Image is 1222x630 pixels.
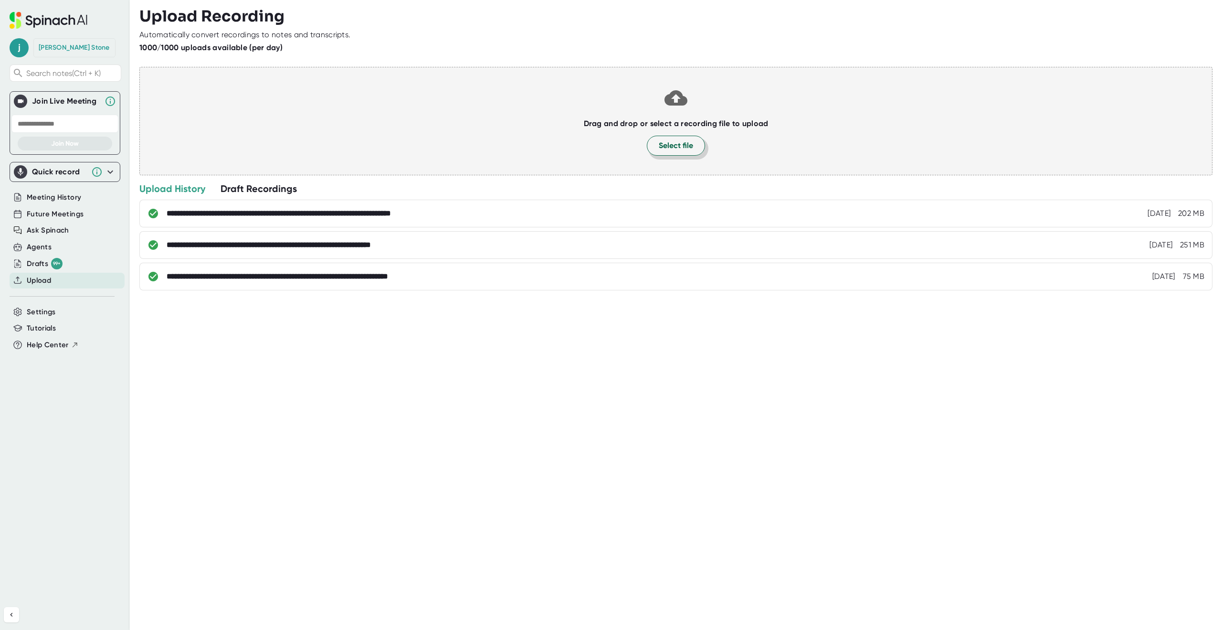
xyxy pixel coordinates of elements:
[14,92,116,111] div: Join Live MeetingJoin Live Meeting
[1152,272,1175,281] div: 4/10/2025, 11:38:40 AM
[1149,240,1172,250] div: 5/8/2025, 4:23:20 PM
[659,140,693,151] span: Select file
[32,96,100,106] div: Join Live Meeting
[27,258,63,269] div: Drafts
[27,209,84,220] button: Future Meetings
[1148,209,1170,218] div: 6/10/2025, 3:39:20 PM
[27,307,56,318] button: Settings
[584,119,769,128] b: Drag and drop or select a recording file to upload
[27,242,52,253] button: Agents
[32,167,86,177] div: Quick record
[18,137,112,150] button: Join Now
[27,275,51,286] button: Upload
[16,96,25,106] img: Join Live Meeting
[10,38,29,57] span: j
[27,323,56,334] button: Tutorials
[39,43,110,52] div: Jeremy Stone
[27,258,63,269] button: Drafts 99+
[27,225,69,236] button: Ask Spinach
[1180,240,1204,250] div: 251 MB
[1183,272,1205,281] div: 75 MB
[26,69,118,78] span: Search notes (Ctrl + K)
[27,340,79,351] button: Help Center
[139,182,205,195] div: Upload History
[139,43,283,52] b: 1000/1000 uploads available (per day)
[51,258,63,269] div: 99+
[139,30,350,40] div: Automatically convert recordings to notes and transcripts.
[221,182,297,195] div: Draft Recordings
[14,162,116,182] div: Quick record
[1178,209,1204,218] div: 202 MB
[139,7,1212,25] h3: Upload Recording
[27,340,69,351] span: Help Center
[51,139,79,148] span: Join Now
[647,136,705,156] button: Select file
[4,607,19,622] button: Collapse sidebar
[27,192,81,203] button: Meeting History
